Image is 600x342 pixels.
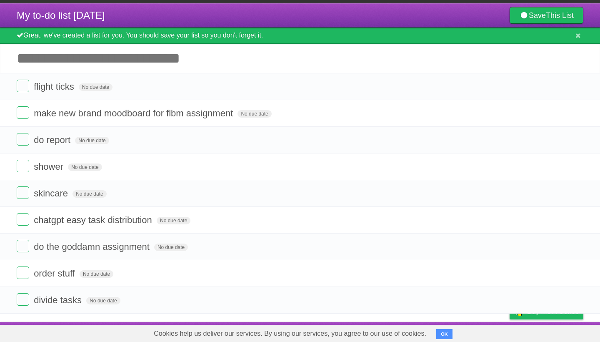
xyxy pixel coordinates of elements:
label: Done [17,213,29,226]
label: Done [17,293,29,306]
a: About [399,324,416,340]
span: make new brand moodboard for flbm assignment [34,108,235,118]
span: No due date [157,217,190,224]
span: No due date [68,163,102,171]
label: Done [17,133,29,146]
b: This List [546,11,574,20]
a: Developers [426,324,460,340]
span: chatgpt easy task distribution [34,215,154,225]
label: Done [17,106,29,119]
span: No due date [80,270,113,278]
span: No due date [79,83,112,91]
span: divide tasks [34,295,84,305]
span: Buy me a coffee [527,304,579,319]
span: No due date [86,297,120,304]
button: OK [436,329,452,339]
a: Privacy [499,324,520,340]
span: Cookies help us deliver our services. By using our services, you agree to our use of cookies. [145,325,435,342]
a: Suggest a feature [531,324,583,340]
span: skincare [34,188,70,199]
label: Done [17,240,29,252]
a: Terms [470,324,489,340]
label: Done [17,267,29,279]
span: My to-do list [DATE] [17,10,105,21]
label: Done [17,186,29,199]
label: Done [17,160,29,172]
span: flight ticks [34,81,76,92]
label: Done [17,80,29,92]
span: No due date [75,137,109,144]
span: do the goddamn assignment [34,241,152,252]
span: do report [34,135,72,145]
span: shower [34,161,65,172]
span: No due date [237,110,271,118]
a: SaveThis List [510,7,583,24]
span: No due date [72,190,106,198]
span: order stuff [34,268,77,279]
span: No due date [154,244,188,251]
